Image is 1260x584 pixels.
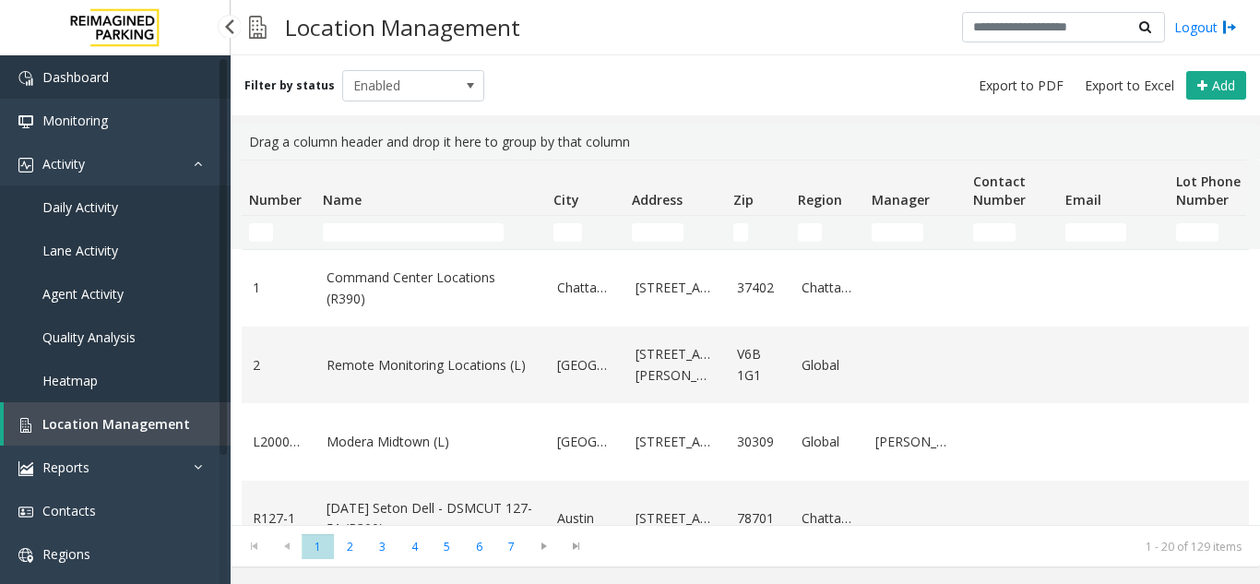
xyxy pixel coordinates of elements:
img: 'icon' [18,418,33,433]
span: Page 5 [431,534,463,559]
img: 'icon' [18,461,33,476]
a: Command Center Locations (R390) [327,268,535,309]
span: Zip [733,191,754,209]
a: Remote Monitoring Locations (L) [327,355,535,375]
span: Contacts [42,502,96,519]
kendo-pager-info: 1 - 20 of 129 items [603,539,1242,554]
span: Heatmap [42,372,98,389]
span: Agent Activity [42,285,124,303]
img: logout [1222,18,1237,37]
span: Region [798,191,842,209]
span: Regions [42,545,90,563]
span: Monitoring [42,112,108,129]
a: Global [802,355,853,375]
a: 1 [253,278,304,298]
a: [STREET_ADDRESS] [636,508,715,529]
span: Daily Activity [42,198,118,216]
img: 'icon' [18,158,33,173]
span: Go to the last page [560,533,592,559]
span: Number [249,191,302,209]
span: Go to the next page [531,539,556,554]
span: Name [323,191,362,209]
h3: Location Management [276,5,529,50]
span: Add [1212,77,1235,94]
span: Lot Phone Number [1176,173,1241,209]
span: Lane Activity [42,242,118,259]
a: Logout [1174,18,1237,37]
input: Email Filter [1065,223,1126,242]
button: Export to Excel [1077,73,1182,99]
span: Page 4 [398,534,431,559]
a: L20000500 [253,432,304,452]
img: 'icon' [18,114,33,129]
a: [STREET_ADDRESS][PERSON_NAME] [636,344,715,386]
td: Zip Filter [726,216,790,249]
input: Zip Filter [733,223,748,242]
a: Modera Midtown (L) [327,432,535,452]
label: Filter by status [244,77,335,94]
img: 'icon' [18,548,33,563]
a: Chattanooga [557,278,613,298]
a: 78701 [737,508,779,529]
input: Name Filter [323,223,504,242]
a: [STREET_ADDRESS] [636,278,715,298]
span: Go to the next page [528,533,560,559]
input: Contact Number Filter [973,223,1016,242]
span: Page 7 [495,534,528,559]
input: Lot Phone Number Filter [1176,223,1218,242]
td: Manager Filter [864,216,966,249]
span: Page 6 [463,534,495,559]
button: Export to PDF [971,73,1071,99]
input: Region Filter [798,223,822,242]
span: Manager [872,191,930,209]
a: 2 [253,355,304,375]
span: Dashboard [42,68,109,86]
span: Quality Analysis [42,328,136,346]
img: 'icon' [18,505,33,519]
span: Email [1065,191,1101,209]
a: Global [802,432,853,452]
td: Number Filter [242,216,315,249]
a: 30309 [737,432,779,452]
a: [GEOGRAPHIC_DATA] [557,355,613,375]
span: City [553,191,579,209]
span: Page 2 [334,534,366,559]
span: Location Management [42,415,190,433]
a: Chattanooga [802,278,853,298]
a: Austin [557,508,613,529]
span: Activity [42,155,85,173]
span: Enabled [343,71,456,101]
div: Drag a column header and drop it here to group by that column [242,125,1249,160]
span: Export to Excel [1085,77,1174,95]
td: Region Filter [790,216,864,249]
button: Add [1186,71,1246,101]
a: [DATE] Seton Dell - DSMCUT 127-51 (R390) [327,498,535,540]
span: Reports [42,459,89,476]
input: Manager Filter [872,223,923,242]
input: Number Filter [249,223,273,242]
td: Address Filter [624,216,726,249]
img: 'icon' [18,71,33,86]
td: City Filter [546,216,624,249]
span: Contact Number [973,173,1026,209]
span: Go to the last page [564,539,588,554]
div: Data table [231,160,1260,525]
a: 37402 [737,278,779,298]
input: Address Filter [632,223,683,242]
td: Email Filter [1058,216,1169,249]
span: Page 1 [302,534,334,559]
span: Export to PDF [979,77,1064,95]
span: Page 3 [366,534,398,559]
td: Name Filter [315,216,546,249]
a: R127-1 [253,508,304,529]
a: [STREET_ADDRESS] [636,432,715,452]
a: V6B 1G1 [737,344,779,386]
a: Chattanooga [802,508,853,529]
input: City Filter [553,223,582,242]
a: Location Management [4,402,231,446]
span: Address [632,191,683,209]
a: [PERSON_NAME] [875,432,955,452]
td: Contact Number Filter [966,216,1058,249]
img: pageIcon [249,5,267,50]
a: [GEOGRAPHIC_DATA] [557,432,613,452]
